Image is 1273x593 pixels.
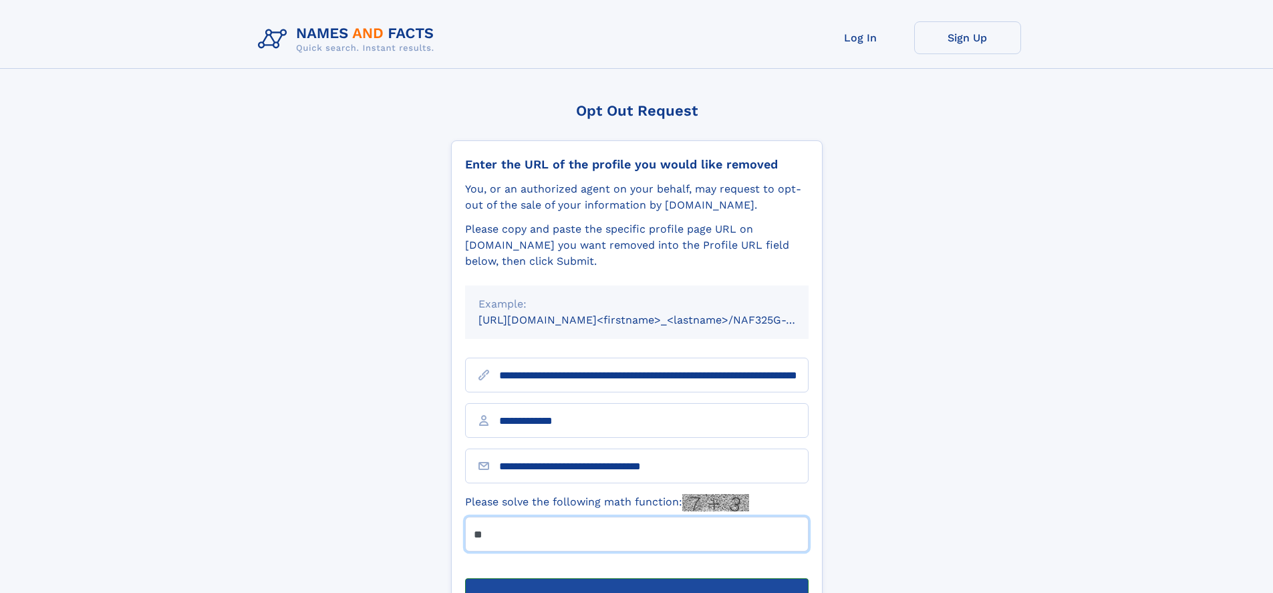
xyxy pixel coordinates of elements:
[465,221,809,269] div: Please copy and paste the specific profile page URL on [DOMAIN_NAME] you want removed into the Pr...
[465,157,809,172] div: Enter the URL of the profile you would like removed
[478,296,795,312] div: Example:
[478,314,834,326] small: [URL][DOMAIN_NAME]<firstname>_<lastname>/NAF325G-xxxxxxxx
[807,21,914,54] a: Log In
[253,21,445,57] img: Logo Names and Facts
[465,181,809,213] div: You, or an authorized agent on your behalf, may request to opt-out of the sale of your informatio...
[451,102,823,119] div: Opt Out Request
[914,21,1021,54] a: Sign Up
[465,494,749,511] label: Please solve the following math function:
